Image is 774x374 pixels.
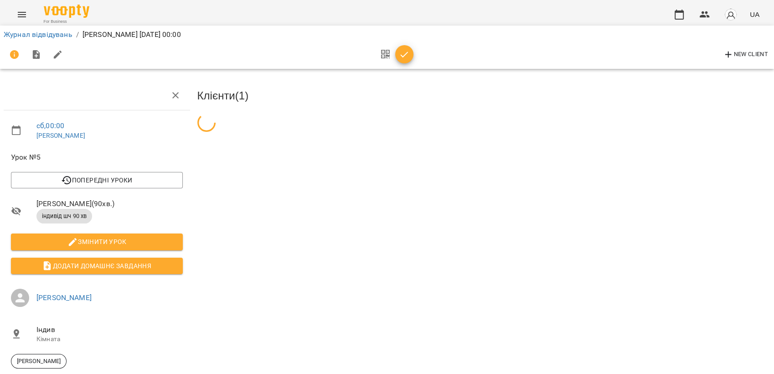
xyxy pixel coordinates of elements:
span: New Client [723,49,768,60]
button: Змінити урок [11,234,183,250]
span: Попередні уроки [18,175,175,186]
button: UA [746,6,763,23]
span: Урок №5 [11,152,183,163]
button: Додати домашнє завдання [11,258,183,274]
img: avatar_s.png [724,8,737,21]
p: [PERSON_NAME] [DATE] 00:00 [83,29,181,40]
span: UA [750,10,759,19]
button: New Client [721,47,770,62]
button: Попередні уроки [11,172,183,188]
h3: Клієнти ( 1 ) [197,90,771,102]
button: Menu [11,4,33,26]
img: Voopty Logo [44,5,89,18]
li: / [76,29,79,40]
span: Змінити урок [18,236,175,247]
nav: breadcrumb [4,29,770,40]
a: сб , 00:00 [36,121,64,130]
a: [PERSON_NAME] [36,132,85,139]
a: [PERSON_NAME] [36,293,92,302]
div: [PERSON_NAME] [11,354,67,369]
span: For Business [44,19,89,25]
span: Індив [36,324,183,335]
a: Журнал відвідувань [4,30,72,39]
span: індивід шч 90 хв [36,212,92,220]
span: [PERSON_NAME] ( 90 хв. ) [36,198,183,209]
span: [PERSON_NAME] [11,357,66,365]
span: Додати домашнє завдання [18,260,175,271]
p: Кімната [36,335,183,344]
